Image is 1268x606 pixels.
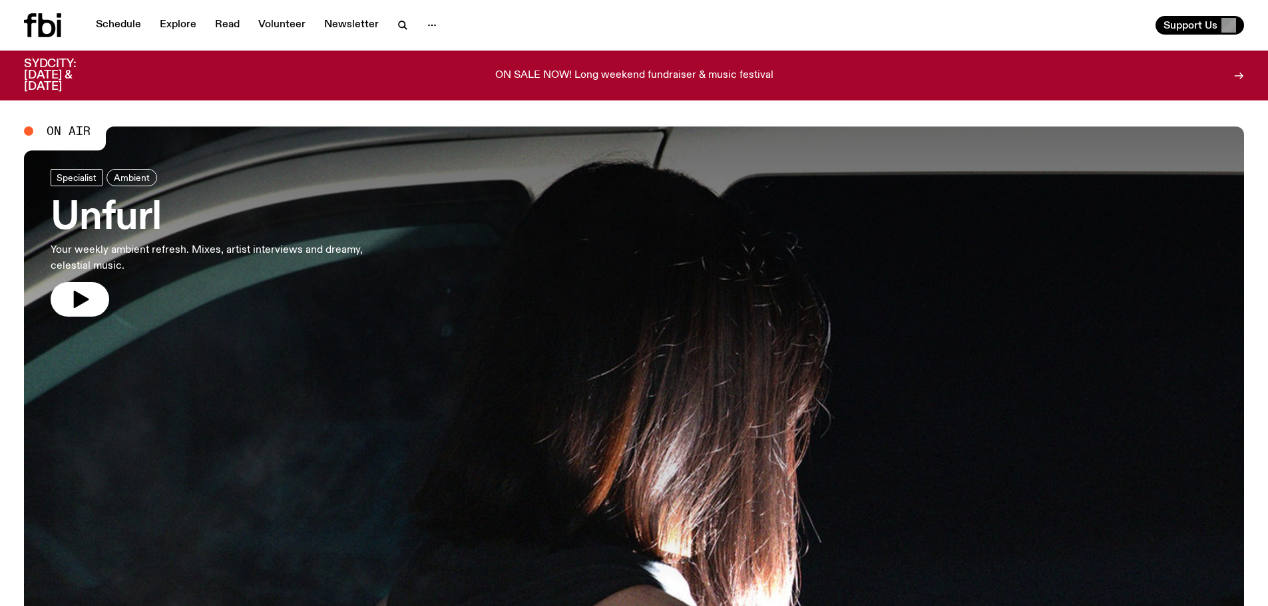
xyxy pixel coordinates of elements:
span: On Air [47,125,91,137]
h3: Unfurl [51,200,391,237]
span: Ambient [114,172,150,182]
a: UnfurlYour weekly ambient refresh. Mixes, artist interviews and dreamy, celestial music. [51,169,391,317]
p: Your weekly ambient refresh. Mixes, artist interviews and dreamy, celestial music. [51,242,391,274]
a: Newsletter [316,16,387,35]
span: Specialist [57,172,97,182]
h3: SYDCITY: [DATE] & [DATE] [24,59,109,92]
a: Volunteer [250,16,314,35]
span: Support Us [1163,19,1217,31]
a: Specialist [51,169,103,186]
p: ON SALE NOW! Long weekend fundraiser & music festival [495,70,773,82]
a: Explore [152,16,204,35]
button: Support Us [1156,16,1244,35]
a: Read [207,16,248,35]
a: Ambient [106,169,157,186]
a: Schedule [88,16,149,35]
